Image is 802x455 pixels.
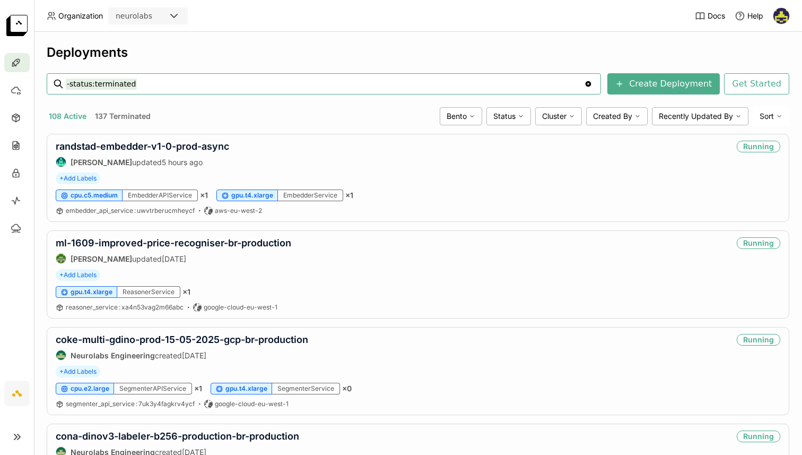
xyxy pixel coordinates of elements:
[162,158,203,167] span: 5 hours ago
[737,237,780,249] div: Running
[58,11,103,21] span: Organization
[47,109,89,123] button: 108 Active
[56,366,100,377] span: +Add Labels
[659,111,733,121] span: Recently Updated By
[56,334,308,345] a: coke-multi-gdino-prod-15-05-2025-gcp-br-production
[56,254,66,263] img: Toby Thomas
[753,107,789,125] div: Sort
[493,111,516,121] span: Status
[278,190,343,201] div: EmbedderService
[119,303,120,311] span: :
[773,8,789,24] img: Farouk Ghallabi
[56,173,100,184] span: +Add Labels
[652,107,748,125] div: Recently Updated By
[71,384,109,393] span: cpu.e2.large
[56,141,229,152] a: randstad-embedder-v1-0-prod-async
[117,286,180,298] div: ReasonerService
[737,431,780,442] div: Running
[66,303,184,311] span: reasoner_service xa4n53vag2m66abc
[71,191,118,200] span: cpu.c5.medium
[593,111,632,121] span: Created By
[760,111,774,121] span: Sort
[737,334,780,346] div: Running
[56,237,291,248] a: ml-1609-improved-price-recogniser-br-production
[200,191,208,200] span: × 1
[114,383,192,394] div: SegmenterAPIService
[735,11,763,21] div: Help
[93,109,153,123] button: 137 Terminated
[134,207,136,214] span: :
[66,303,184,312] a: reasoner_service:xa4n53vag2m66abc
[542,111,566,121] span: Cluster
[225,384,267,393] span: gpu.t4.xlarge
[136,400,137,408] span: :
[71,288,112,296] span: gpu.t4.xlarge
[584,80,592,88] svg: Clear value
[586,107,648,125] div: Created By
[56,269,100,281] span: +Add Labels
[607,73,720,95] button: Create Deployment
[153,11,154,22] input: Selected neurolabs.
[56,431,299,442] a: cona-dinov3-labeler-b256-production-br-production
[747,11,763,21] span: Help
[123,190,198,201] div: EmbedderAPIService
[56,157,66,167] img: Calin Cojocaru
[71,254,132,263] strong: [PERSON_NAME]
[695,11,725,21] a: Docs
[66,400,195,408] span: segmenter_api_service 7uk3y4fagkrv4ycf
[66,75,584,92] input: Search
[56,157,229,167] div: updated
[182,287,190,297] span: × 1
[724,73,789,95] button: Get Started
[56,253,291,264] div: updated
[194,384,202,393] span: × 1
[71,158,132,167] strong: [PERSON_NAME]
[737,141,780,152] div: Running
[71,351,155,360] strong: Neurolabs Engineering
[486,107,531,125] div: Status
[66,207,195,215] a: embedder_api_service:uwvtrberucmheycf
[215,400,289,408] span: google-cloud-eu-west-1
[162,254,186,263] span: [DATE]
[215,207,262,215] span: aws-eu-west-2
[66,400,195,408] a: segmenter_api_service:7uk3y4fagkrv4ycf
[204,303,277,312] span: google-cloud-eu-west-1
[56,350,66,360] img: Neurolabs Engineering
[6,15,28,36] img: logo
[342,384,352,393] span: × 0
[56,350,308,360] div: created
[708,11,725,21] span: Docs
[116,11,152,21] div: neurolabs
[182,351,206,360] span: [DATE]
[440,107,482,125] div: Bento
[231,191,273,200] span: gpu.t4.xlarge
[66,207,195,214] span: embedder_api_service uwvtrberucmheycf
[47,45,789,61] div: Deployments
[535,107,582,125] div: Cluster
[272,383,340,394] div: SegmenterService
[447,111,467,121] span: Bento
[345,191,353,200] span: × 1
